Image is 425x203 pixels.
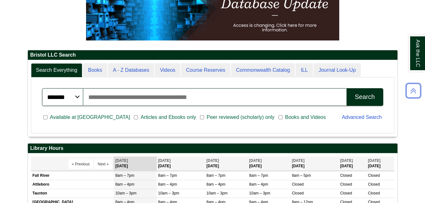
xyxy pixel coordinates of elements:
[368,182,380,187] span: Closed
[368,173,380,178] span: Closed
[368,191,380,195] span: Closed
[249,158,262,163] span: [DATE]
[340,158,353,163] span: [DATE]
[290,157,339,171] th: [DATE]
[292,173,311,178] span: 8am – 5pm
[68,159,93,169] button: « Previous
[204,114,277,121] span: Peer reviewed (scholarly) only
[31,189,114,198] td: Taunton
[249,191,270,195] span: 10am – 3pm
[134,114,138,120] input: Articles and Ebooks only
[115,158,128,163] span: [DATE]
[138,114,198,121] span: Articles and Ebooks only
[31,171,114,180] td: Fall River
[403,86,423,95] a: Back to Top
[158,182,177,187] span: 8am – 4pm
[83,63,107,77] a: Books
[292,182,303,187] span: Closed
[206,173,225,178] span: 8am – 7pm
[206,182,225,187] span: 8am – 4pm
[292,158,304,163] span: [DATE]
[47,114,133,121] span: Available at [GEOGRAPHIC_DATA]
[28,50,397,60] h2: Bristol LLC Search
[206,191,228,195] span: 10am – 3pm
[158,158,171,163] span: [DATE]
[155,63,180,77] a: Videos
[368,158,381,163] span: [DATE]
[247,157,290,171] th: [DATE]
[347,88,383,106] button: Search
[115,191,136,195] span: 10am – 3pm
[342,114,382,120] a: Advanced Search
[31,63,83,77] a: Search Everything
[205,157,247,171] th: [DATE]
[43,114,47,120] input: Available at [GEOGRAPHIC_DATA]
[231,63,295,77] a: Commonwealth Catalog
[158,173,177,178] span: 8am – 7pm
[340,191,352,195] span: Closed
[340,182,352,187] span: Closed
[28,144,397,153] h2: Library Hours
[31,180,114,189] td: Attleboro
[249,182,268,187] span: 8am – 4pm
[314,63,361,77] a: Journal Look-Up
[292,191,303,195] span: Closed
[157,157,205,171] th: [DATE]
[278,114,283,120] input: Books and Videos
[108,63,154,77] a: A - Z Databases
[339,157,366,171] th: [DATE]
[94,159,112,169] button: Next »
[181,63,230,77] a: Course Reserves
[355,93,375,101] div: Search
[283,114,328,121] span: Books and Videos
[200,114,204,120] input: Peer reviewed (scholarly) only
[158,191,179,195] span: 10am – 3pm
[114,157,156,171] th: [DATE]
[340,173,352,178] span: Closed
[115,173,134,178] span: 8am – 7pm
[366,157,394,171] th: [DATE]
[115,182,134,187] span: 8am – 4pm
[249,173,268,178] span: 8am – 7pm
[296,63,313,77] a: ILL
[206,158,219,163] span: [DATE]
